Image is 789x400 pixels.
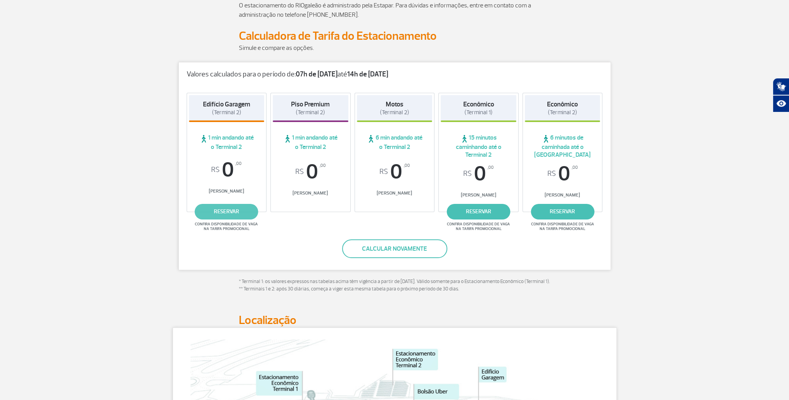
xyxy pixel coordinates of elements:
[572,163,578,172] sup: ,00
[273,161,348,182] span: 0
[235,159,242,168] sup: ,00
[548,109,577,116] span: (Terminal 2)
[296,109,325,116] span: (Terminal 2)
[319,161,326,170] sup: ,00
[239,1,551,19] p: O estacionamento do RIOgaleão é administrado pela Estapar. Para dúvidas e informações, entre em c...
[441,134,516,159] span: 15 minutos caminhando até o Terminal 2
[525,163,600,184] span: 0
[195,204,258,219] a: reservar
[357,134,432,151] span: 6 min andando até o Terminal 2
[773,95,789,112] button: Abrir recursos assistivos.
[525,192,600,198] span: [PERSON_NAME]
[189,134,265,151] span: 1 min andando até o Terminal 2
[773,78,789,95] button: Abrir tradutor de língua de sinais.
[441,192,516,198] span: [PERSON_NAME]
[547,100,578,108] strong: Econômico
[203,100,250,108] strong: Edifício Garagem
[403,161,410,170] sup: ,00
[487,163,494,172] sup: ,00
[447,204,510,219] a: reservar
[380,109,409,116] span: (Terminal 2)
[239,313,551,327] h2: Localização
[463,100,494,108] strong: Econômico
[441,163,516,184] span: 0
[194,222,259,231] span: Confira disponibilidade de vaga na tarifa promocional
[239,43,551,53] p: Simule e compare as opções.
[295,168,304,176] sup: R$
[189,159,265,181] span: 0
[239,29,551,43] h2: Calculadora de Tarifa do Estacionamento
[547,170,556,178] sup: R$
[464,109,492,116] span: (Terminal 1)
[187,70,603,79] p: Valores calculados para o período de: até
[291,100,330,108] strong: Piso Premium
[525,134,600,159] span: 6 minutos de caminhada até o [GEOGRAPHIC_DATA]
[773,78,789,112] div: Plugin de acessibilidade da Hand Talk.
[296,70,337,79] strong: 07h de [DATE]
[463,170,472,178] sup: R$
[211,166,220,174] sup: R$
[446,222,511,231] span: Confira disponibilidade de vaga na tarifa promocional
[357,190,432,196] span: [PERSON_NAME]
[189,188,265,194] span: [PERSON_NAME]
[347,70,388,79] strong: 14h de [DATE]
[379,168,388,176] sup: R$
[273,134,348,151] span: 1 min andando até o Terminal 2
[212,109,241,116] span: (Terminal 2)
[531,204,594,219] a: reservar
[273,190,348,196] span: [PERSON_NAME]
[239,278,551,293] p: * Terminal 1: os valores expressos nas tabelas acima têm vigência a partir de [DATE]. Válido some...
[386,100,403,108] strong: Motos
[357,161,432,182] span: 0
[530,222,595,231] span: Confira disponibilidade de vaga na tarifa promocional
[342,239,447,258] button: Calcular novamente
